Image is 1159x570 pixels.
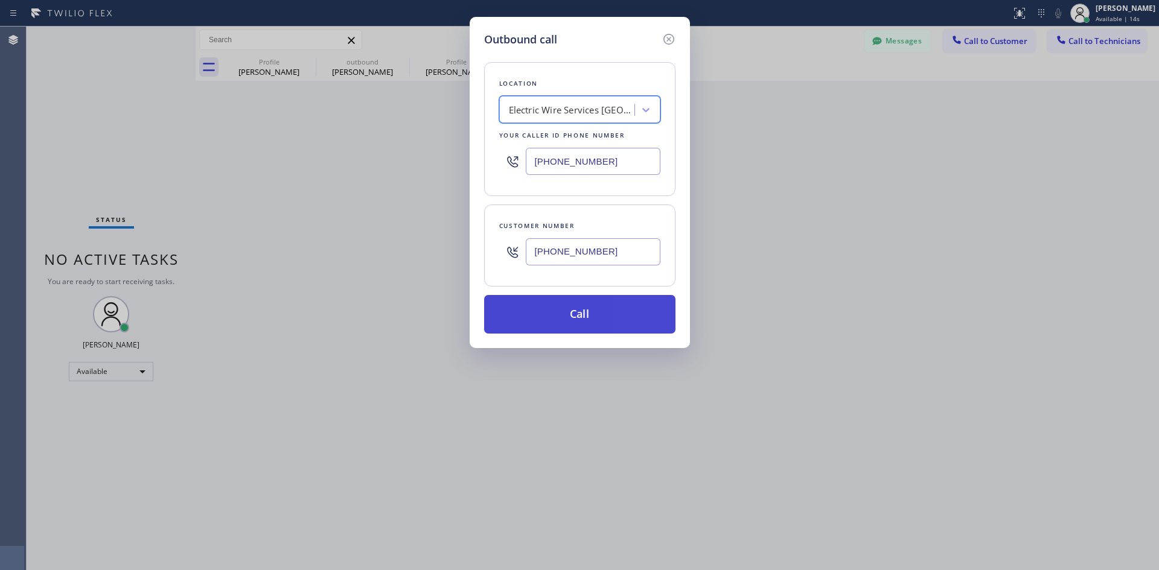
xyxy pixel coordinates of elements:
div: Location [499,77,660,90]
input: (123) 456-7890 [526,148,660,175]
div: Customer number [499,220,660,232]
input: (123) 456-7890 [526,238,660,265]
h5: Outbound call [484,31,557,48]
button: Call [484,295,675,334]
div: Electric Wire Services [GEOGRAPHIC_DATA] [509,103,636,117]
div: Your caller id phone number [499,129,660,142]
